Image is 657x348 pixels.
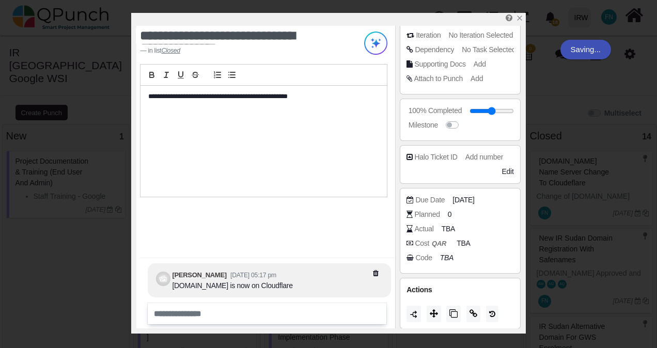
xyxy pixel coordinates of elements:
[506,14,512,22] i: Edit Punch
[465,153,503,161] span: Add number
[471,74,483,83] span: Add
[502,167,514,176] span: Edit
[466,306,480,322] button: Copy Link
[364,31,387,55] img: Try writing with AI
[516,14,523,22] svg: x
[406,286,432,294] span: Actions
[415,238,449,249] div: Cost
[560,40,611,59] div: Saving...
[442,224,455,234] span: TBA
[414,73,463,84] div: Attach to Punch
[414,209,440,220] div: Planned
[457,238,470,249] span: TBA
[415,252,432,263] div: Code
[172,280,292,291] div: [DOMAIN_NAME] is now on Cloudflare
[415,44,454,55] div: Dependency
[406,306,421,322] button: Duration should be greater than 1 day to split
[140,46,343,55] footer: in list
[414,224,433,234] div: Actual
[161,47,180,54] u: Closed
[415,195,445,205] div: Due Date
[414,59,465,70] div: Supporting Docs
[432,240,446,247] b: QAR
[449,31,513,39] span: No Iteration Selected
[161,47,180,54] cite: Source Title
[446,306,461,322] button: Copy
[409,120,438,131] div: Milestone
[474,60,486,68] span: Add
[462,45,515,54] span: No Task Selected
[448,209,452,220] span: 0
[427,306,441,322] button: Move
[416,30,441,41] div: Iteration
[440,254,453,262] i: TBA
[452,195,474,205] span: [DATE]
[414,152,457,163] div: Halo Ticket ID
[409,105,462,116] div: 100% Completed
[230,272,276,279] small: [DATE] 05:17 pm
[410,310,418,319] img: LaQAAAABJRU5ErkJggg==
[486,306,498,322] button: History
[172,271,226,279] b: [PERSON_NAME]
